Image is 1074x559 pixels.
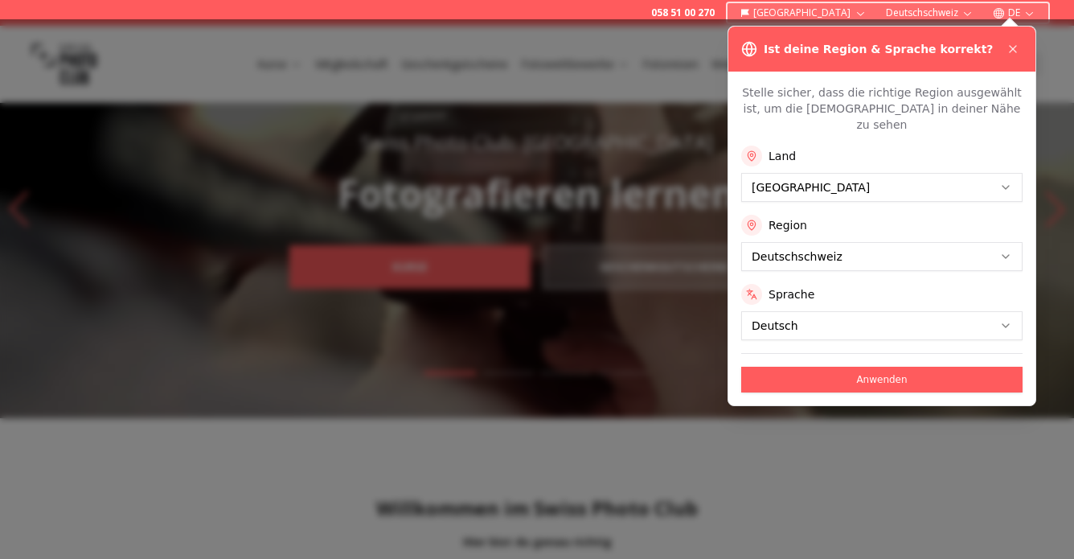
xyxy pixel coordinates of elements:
[769,286,814,302] label: Sprache
[769,217,807,233] label: Region
[986,3,1042,23] button: DE
[764,41,993,57] h3: Ist deine Region & Sprache korrekt?
[879,3,980,23] button: Deutschschweiz
[741,84,1023,133] p: Stelle sicher, dass die richtige Region ausgewählt ist, um die [DEMOGRAPHIC_DATA] in deiner Nähe ...
[734,3,873,23] button: [GEOGRAPHIC_DATA]
[741,367,1023,393] button: Anwenden
[769,148,796,164] label: Land
[651,6,715,19] a: 058 51 00 270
